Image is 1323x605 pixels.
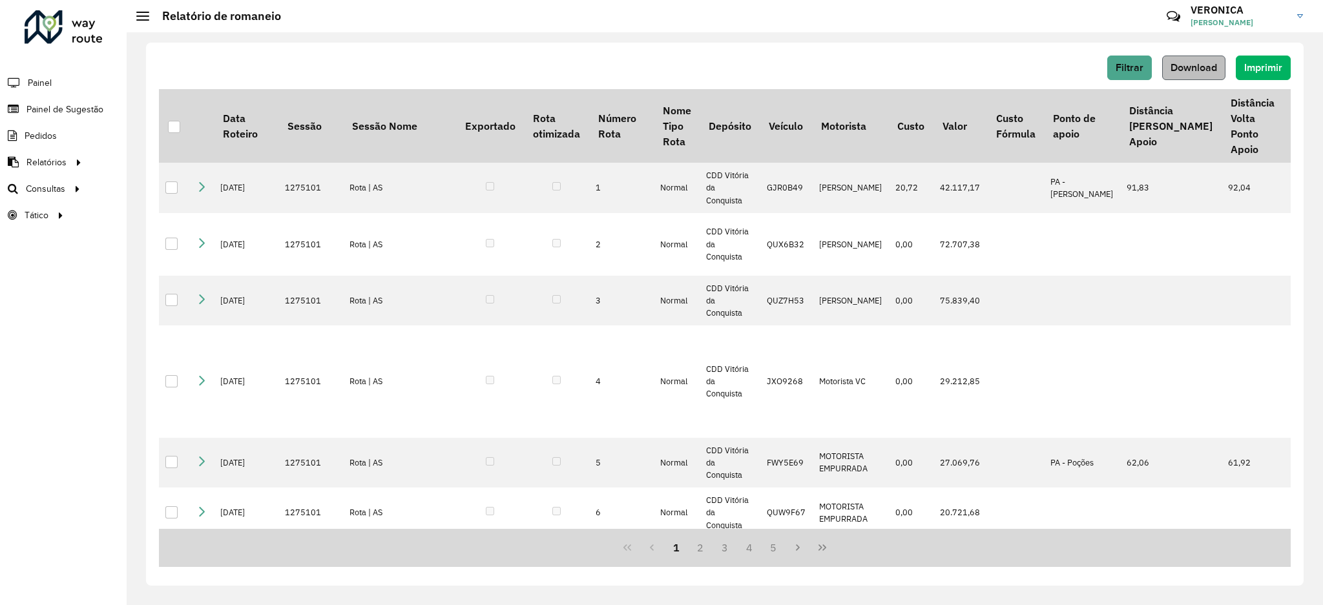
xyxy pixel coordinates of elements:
[813,89,889,163] th: Motorista
[760,213,813,276] td: QUX6B32
[278,487,343,538] td: 1275101
[700,438,760,488] td: CDD Vitória da Conquista
[786,535,810,560] button: Next Page
[700,163,760,213] td: CDD Vitória da Conquista
[589,213,654,276] td: 2
[813,213,889,276] td: [PERSON_NAME]
[1162,56,1225,80] button: Download
[813,163,889,213] td: [PERSON_NAME]
[987,89,1044,163] th: Custo Fórmula
[278,325,343,438] td: 1275101
[713,535,737,560] button: 3
[214,438,278,488] td: [DATE]
[813,487,889,538] td: MOTORISTA EMPURRADA
[933,89,987,163] th: Valor
[25,209,48,222] span: Tático
[889,276,933,326] td: 0,00
[760,487,813,538] td: QUW9F67
[456,89,524,163] th: Exportado
[1116,62,1143,73] span: Filtrar
[933,276,987,326] td: 75.839,40
[589,487,654,538] td: 6
[664,535,689,560] button: 1
[26,156,67,169] span: Relatórios
[1222,438,1283,488] td: 61,92
[26,182,65,196] span: Consultas
[214,276,278,326] td: [DATE]
[343,89,456,163] th: Sessão Nome
[278,213,343,276] td: 1275101
[214,163,278,213] td: [DATE]
[654,276,700,326] td: Normal
[524,89,589,163] th: Rota otimizada
[343,438,456,488] td: Rota | AS
[278,438,343,488] td: 1275101
[700,89,760,163] th: Depósito
[933,325,987,438] td: 29.212,85
[889,213,933,276] td: 0,00
[343,163,456,213] td: Rota | AS
[25,129,57,143] span: Pedidos
[343,487,456,538] td: Rota | AS
[1120,89,1221,163] th: Distância [PERSON_NAME] Apoio
[1244,62,1282,73] span: Imprimir
[813,438,889,488] td: MOTORISTA EMPURRADA
[700,487,760,538] td: CDD Vitória da Conquista
[889,325,933,438] td: 0,00
[1044,89,1120,163] th: Ponto de apoio
[1160,3,1187,30] a: Contato Rápido
[589,325,654,438] td: 4
[589,89,654,163] th: Número Rota
[1120,438,1221,488] td: 62,06
[343,325,456,438] td: Rota | AS
[214,89,278,163] th: Data Roteiro
[149,9,281,23] h2: Relatório de romaneio
[760,89,813,163] th: Veículo
[889,487,933,538] td: 0,00
[278,89,343,163] th: Sessão
[933,163,987,213] td: 42.117,17
[760,325,813,438] td: JXO9268
[654,487,700,538] td: Normal
[1236,56,1291,80] button: Imprimir
[889,163,933,213] td: 20,72
[760,276,813,326] td: QUZ7H53
[1044,163,1120,213] td: PA - [PERSON_NAME]
[933,438,987,488] td: 27.069,76
[1191,17,1287,28] span: [PERSON_NAME]
[589,163,654,213] td: 1
[28,76,52,90] span: Painel
[278,163,343,213] td: 1275101
[933,213,987,276] td: 72.707,38
[933,487,987,538] td: 20.721,68
[1171,62,1217,73] span: Download
[214,213,278,276] td: [DATE]
[1222,163,1283,213] td: 92,04
[1107,56,1152,80] button: Filtrar
[343,213,456,276] td: Rota | AS
[760,163,813,213] td: GJR0B49
[214,487,278,538] td: [DATE]
[589,276,654,326] td: 3
[889,89,933,163] th: Custo
[654,325,700,438] td: Normal
[654,438,700,488] td: Normal
[688,535,713,560] button: 2
[1222,89,1283,163] th: Distância Volta Ponto Apoio
[889,438,933,488] td: 0,00
[1191,4,1287,16] h3: VERONICA
[343,276,456,326] td: Rota | AS
[654,213,700,276] td: Normal
[654,89,700,163] th: Nome Tipo Rota
[700,213,760,276] td: CDD Vitória da Conquista
[813,325,889,438] td: Motorista VC
[737,535,762,560] button: 4
[589,438,654,488] td: 5
[813,276,889,326] td: [PERSON_NAME]
[700,276,760,326] td: CDD Vitória da Conquista
[1044,438,1120,488] td: PA - Poções
[214,325,278,438] td: [DATE]
[278,276,343,326] td: 1275101
[1120,163,1221,213] td: 91,83
[26,103,103,116] span: Painel de Sugestão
